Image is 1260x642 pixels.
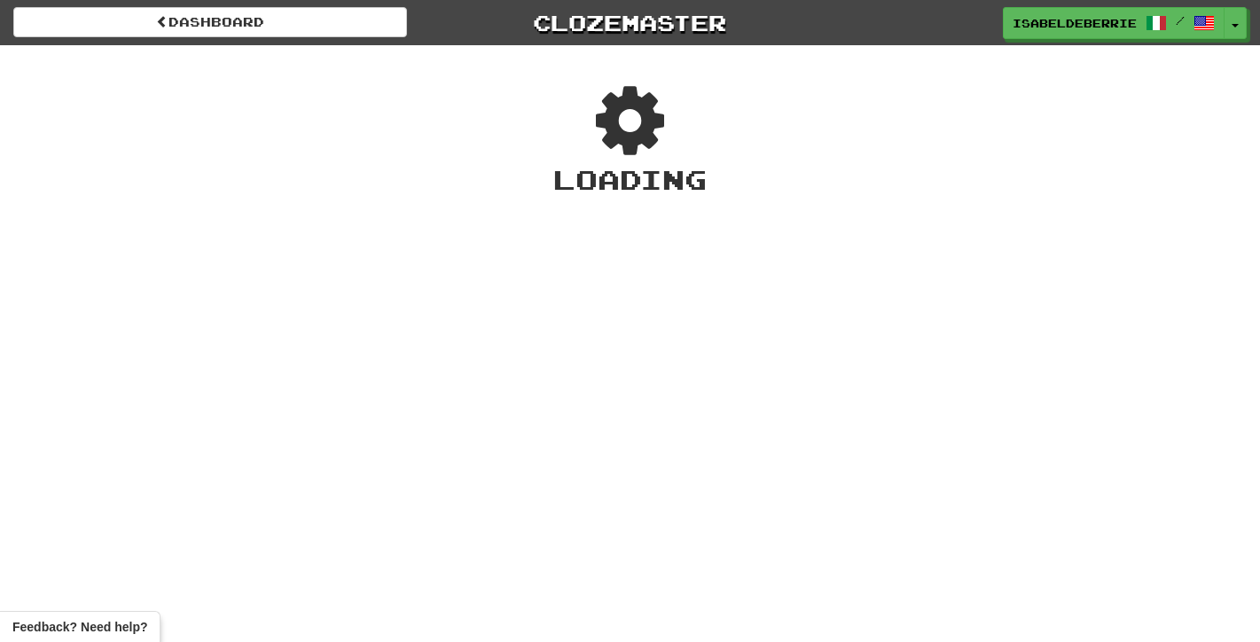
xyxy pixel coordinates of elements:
span: Open feedback widget [12,618,147,636]
a: Dashboard [13,7,407,37]
span: isabeldeberrie [1013,15,1137,31]
a: Clozemaster [434,7,827,38]
span: / [1176,14,1185,27]
a: isabeldeberrie / [1003,7,1225,39]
